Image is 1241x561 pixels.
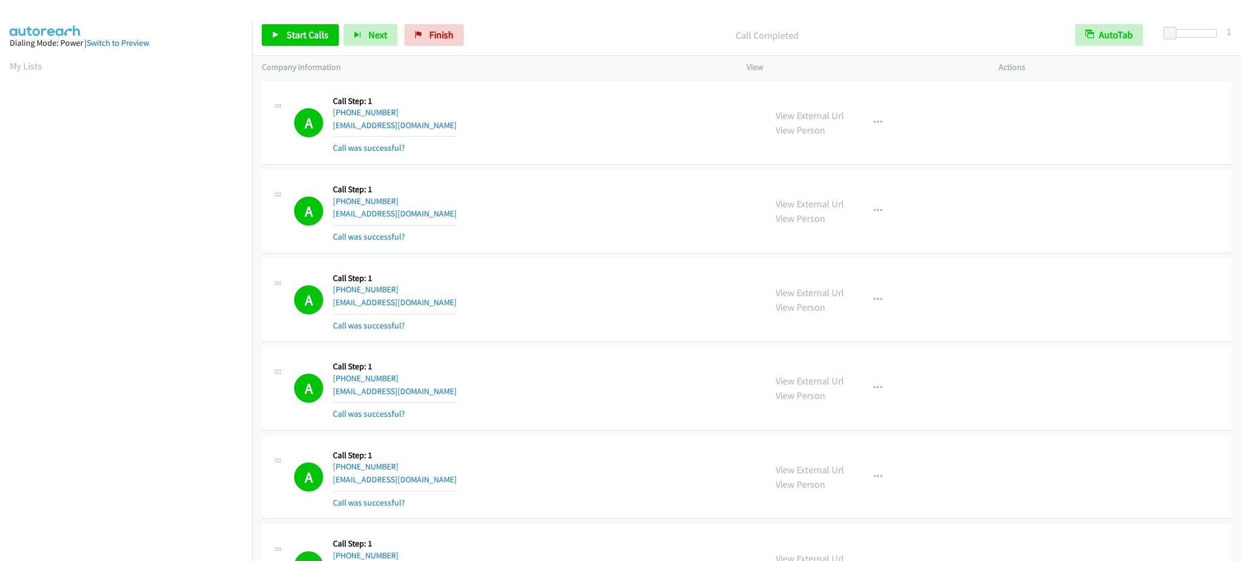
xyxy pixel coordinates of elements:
h5: Call Step: 1 [333,538,575,549]
h5: Call Step: 1 [333,273,457,284]
button: AutoTab [1075,24,1143,46]
h5: Call Step: 1 [333,450,457,461]
a: Call was successful? [333,497,405,508]
a: View Person [776,124,825,136]
a: Call was successful? [333,143,405,153]
a: [PHONE_NUMBER] [333,550,399,560]
p: Company Information [262,61,727,74]
a: Switch to Preview [87,38,149,48]
h5: Call Step: 1 [333,96,457,107]
a: Call was successful? [333,320,405,331]
iframe: Resource Center [1210,237,1241,323]
div: 1 [1226,24,1231,39]
p: Actions [999,61,1231,74]
span: Next [368,29,387,41]
a: Call was successful? [333,409,405,419]
a: My Lists [10,60,42,72]
a: [EMAIL_ADDRESS][DOMAIN_NAME] [333,120,457,130]
a: View Person [776,301,825,313]
h5: Call Step: 1 [333,184,457,195]
a: View External Url [776,198,844,210]
a: [PHONE_NUMBER] [333,107,399,117]
span: Finish [429,29,454,41]
div: Dialing Mode: Power | [10,37,242,50]
p: Call Completed [478,28,1056,43]
a: Finish [405,24,464,46]
a: [EMAIL_ADDRESS][DOMAIN_NAME] [333,386,457,396]
a: View External Url [776,375,844,387]
h1: A [294,462,323,492]
a: [EMAIL_ADDRESS][DOMAIN_NAME] [333,474,457,485]
a: [PHONE_NUMBER] [333,196,399,206]
h1: A [294,197,323,226]
a: Call was successful? [333,232,405,242]
a: View Person [776,389,825,402]
a: View Person [776,478,825,490]
a: View External Url [776,286,844,299]
h1: A [294,108,323,137]
a: Start Calls [262,24,339,46]
a: [EMAIL_ADDRESS][DOMAIN_NAME] [333,208,457,219]
a: [PHONE_NUMBER] [333,284,399,294]
h1: A [294,285,323,314]
a: [EMAIL_ADDRESS][DOMAIN_NAME] [333,297,457,307]
h1: A [294,374,323,403]
a: [PHONE_NUMBER] [333,373,399,383]
span: Start Calls [287,29,329,41]
a: View External Url [776,109,844,122]
a: View External Url [776,464,844,476]
h5: Call Step: 1 [333,361,457,372]
p: View [747,61,979,74]
button: Next [344,24,398,46]
a: View Person [776,212,825,225]
a: [PHONE_NUMBER] [333,461,399,472]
